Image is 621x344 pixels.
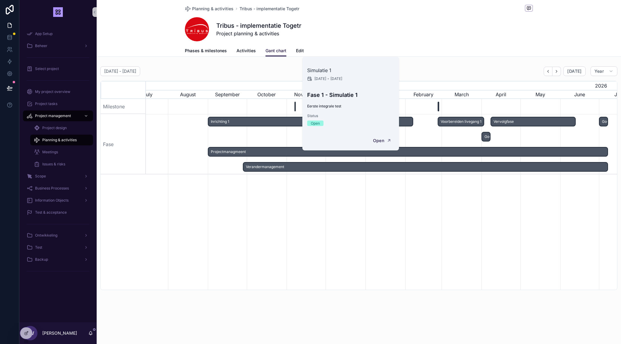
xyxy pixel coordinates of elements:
[208,117,413,127] span: Inrichting 1
[128,90,168,99] div: July
[42,162,65,167] span: Issues & risks
[30,147,93,158] a: Meetings
[265,45,286,57] a: Gant chart
[35,210,67,215] span: Test & acceptance
[243,162,608,172] div: Verandermanagement
[23,242,93,253] a: Test
[35,113,71,118] span: Project management
[185,45,227,57] a: Phases & milestones
[185,6,233,12] a: Planning & activities
[243,162,608,172] span: Verandermanagement
[373,138,384,143] span: Open
[208,147,607,157] span: Projectmanagmeent
[307,91,394,99] h4: Fase 1 - Simulatie 1
[35,174,46,179] span: Scope
[101,114,146,174] div: Fase
[594,68,604,74] span: Year
[168,90,208,99] div: August
[23,63,93,74] a: Select project
[563,66,585,76] button: [DATE]
[208,147,608,157] div: Projectmanagmeent
[600,117,607,127] span: Go-Live 2
[30,123,93,133] a: Project design
[23,183,93,194] a: Business Processes
[53,7,63,17] img: App logo
[23,230,93,241] a: Ontwikkeling
[42,330,77,336] p: [PERSON_NAME]
[240,6,299,12] a: Tribus - implementatie Togetr
[265,48,286,54] span: Gant chart
[23,207,93,218] a: Test & acceptance
[35,198,69,203] span: Information Objects
[216,21,301,30] h1: Tribus - implementatie Togetr
[438,117,484,127] div: Voorbereiden livegang 1
[216,30,301,37] span: Project planning & activities
[208,90,246,99] div: September
[23,40,93,51] a: Beheer
[35,257,48,262] span: Backup
[330,76,342,81] span: [DATE]
[369,136,395,146] button: Open
[23,254,93,265] a: Backup
[185,48,227,54] span: Phases & milestones
[35,89,70,94] span: My project overview
[327,76,329,81] span: -
[23,86,93,97] a: My project overview
[438,117,484,127] span: Voorbereiden livegang 1
[104,68,136,74] h2: [DATE] - [DATE]
[35,31,53,36] span: App Setup
[35,66,59,71] span: Select project
[296,48,304,54] span: Edit
[491,117,576,127] div: Vervolgfase
[307,67,394,74] h2: Simulatie 1
[520,90,560,99] div: May
[35,186,69,191] span: Business Processes
[30,135,93,145] a: Planning & activities
[287,90,325,99] div: November
[30,159,93,170] a: Issues & risks
[23,110,93,121] a: Project management
[560,90,599,99] div: June
[599,117,608,127] div: Go-Live 2
[35,245,42,250] span: Test
[590,66,617,76] button: Year
[307,104,394,109] span: Eerste integrale test
[23,98,93,109] a: Project tasks
[491,117,575,127] span: Vervolgfase
[192,6,233,12] span: Planning & activities
[23,28,93,39] a: App Setup
[481,90,520,99] div: April
[42,126,67,130] span: Project design
[208,117,413,127] div: Inrichting 1
[23,171,93,182] a: Scope
[438,102,439,112] div: Simulatie 2
[567,68,581,74] span: [DATE]
[481,132,491,142] div: Go-live 1
[101,99,146,114] div: Milestone
[405,90,442,99] div: February
[296,45,304,57] a: Edit
[23,195,93,206] a: Information Objects
[236,48,256,54] span: Activities
[311,121,320,126] div: Open
[236,45,256,57] a: Activities
[294,102,296,112] div: Simulatie 1
[314,76,326,81] span: [DATE]
[42,150,58,154] span: Meetings
[438,102,443,112] span: Simulatie 2
[35,233,57,238] span: Ontwikkeling
[35,101,57,106] span: Project tasks
[442,90,481,99] div: March
[247,90,287,99] div: October
[42,138,77,142] span: Planning & activities
[482,132,490,142] span: Go-live 1
[19,24,97,284] div: scrollable content
[307,113,394,118] span: Status
[35,43,47,48] span: Beheer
